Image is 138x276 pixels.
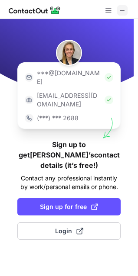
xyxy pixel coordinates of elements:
[17,174,121,191] p: Contact any professional instantly by work/personal emails or phone.
[55,227,83,235] span: Login
[105,73,113,82] img: Check Icon
[105,96,113,104] img: Check Icon
[37,91,101,109] p: [EMAIL_ADDRESS][DOMAIN_NAME]
[25,114,33,122] img: https://contactout.com/extension/app/static/media/login-phone-icon.bacfcb865e29de816d437549d7f4cb...
[17,198,121,215] button: Sign up for free
[56,40,82,66] img: Michelle Callahan
[25,96,33,104] img: https://contactout.com/extension/app/static/media/login-work-icon.638a5007170bc45168077fde17b29a1...
[40,202,98,211] span: Sign up for free
[9,5,61,16] img: ContactOut v5.3.10
[17,222,121,240] button: Login
[25,73,33,82] img: https://contactout.com/extension/app/static/media/login-email-icon.f64bce713bb5cd1896fef81aa7b14a...
[17,139,121,170] h1: Sign up to get [PERSON_NAME]’s contact details (it’s free!)
[37,69,101,86] p: ***@[DOMAIN_NAME]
